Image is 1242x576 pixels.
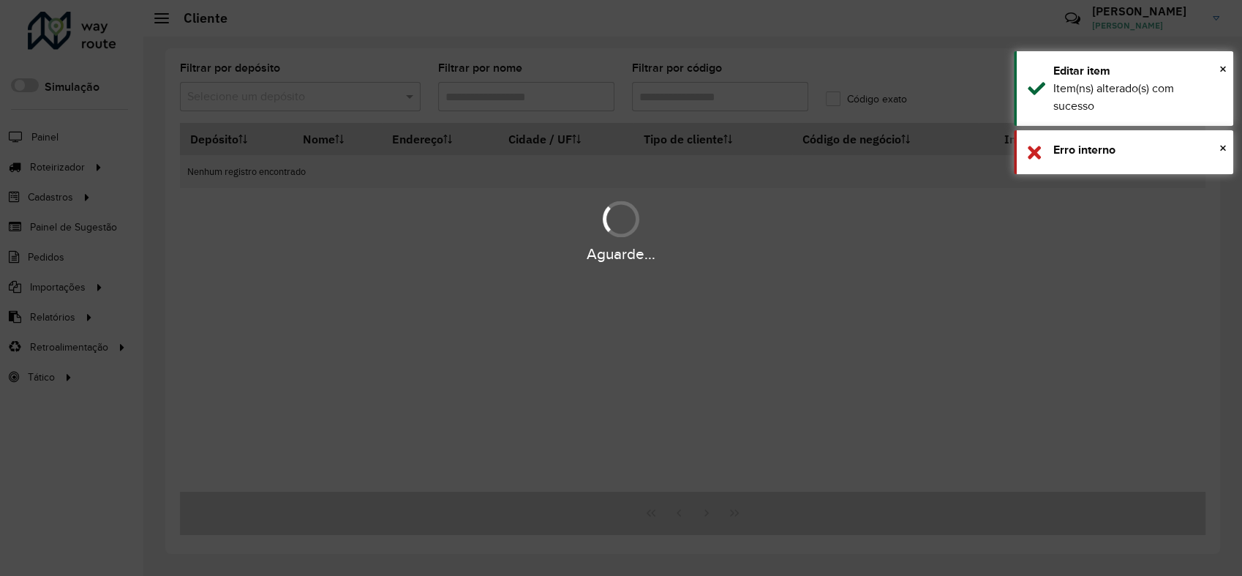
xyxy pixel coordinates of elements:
[1219,137,1227,159] button: Close
[1053,80,1222,115] div: Item(ns) alterado(s) com sucesso
[1053,141,1222,159] div: Erro interno
[1219,58,1227,80] button: Close
[1219,61,1227,77] span: ×
[1219,140,1227,156] span: ×
[1053,62,1222,80] div: Editar item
